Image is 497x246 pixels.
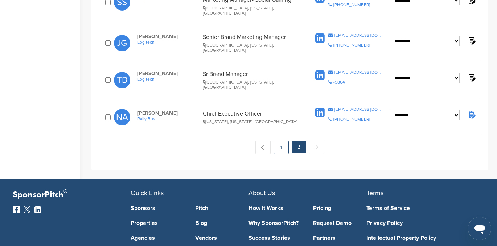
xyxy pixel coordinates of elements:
span: Terms [366,189,383,197]
a: How It Works [248,205,302,211]
a: Sponsors [131,205,184,211]
a: Terms of Service [366,205,473,211]
img: Notes fill [467,110,476,119]
a: Partners [313,235,367,241]
a: Agencies [131,235,184,241]
span: [PERSON_NAME] [137,70,199,77]
div: [EMAIL_ADDRESS][DOMAIN_NAME] [334,33,383,37]
em: 2 [292,141,306,153]
div: [GEOGRAPHIC_DATA], [US_STATE], [GEOGRAPHIC_DATA] [203,5,300,16]
img: Facebook [13,206,20,213]
div: Chief Executive Officer [203,110,300,124]
span: TB [114,72,130,88]
span: [PERSON_NAME] [137,33,199,40]
img: Notes [467,36,476,45]
a: Rally Bus [137,116,199,121]
a: Pricing [313,205,367,211]
a: 1 [274,141,289,154]
div: [EMAIL_ADDRESS][DOMAIN_NAME] [334,70,383,74]
span: Quick Links [131,189,164,197]
div: -9804 [333,80,345,84]
a: Properties [131,220,184,226]
span: JG [114,35,130,51]
img: Twitter [24,206,31,213]
a: Logitech [137,40,199,45]
div: [PHONE_NUMBER] [333,117,370,121]
a: Intellectual Property Policy [366,235,473,241]
div: Sr Brand Manager [203,70,300,90]
a: Success Stories [248,235,302,241]
a: Why SponsorPitch? [248,220,302,226]
a: Privacy Policy [366,220,473,226]
p: SponsorPitch [13,190,131,200]
a: Request Demo [313,220,367,226]
iframe: Button to launch messaging window [468,217,491,240]
span: Next → [309,141,324,154]
a: ← Previous [255,141,271,154]
span: About Us [248,189,275,197]
a: Pitch [195,205,249,211]
a: Vendors [195,235,249,241]
div: [PHONE_NUMBER] [333,43,370,47]
a: Logitech [137,77,199,82]
div: [GEOGRAPHIC_DATA], [US_STATE], [GEOGRAPHIC_DATA] [203,80,300,90]
div: [GEOGRAPHIC_DATA], [US_STATE], [GEOGRAPHIC_DATA] [203,43,300,53]
a: Blog [195,220,249,226]
div: Senior Brand Marketing Manager [203,33,300,53]
span: ® [63,187,67,196]
div: [US_STATE], [US_STATE], [GEOGRAPHIC_DATA] [203,119,300,124]
img: Notes [467,73,476,82]
div: [PHONE_NUMBER] [333,3,370,7]
span: NA [114,109,130,125]
div: [EMAIL_ADDRESS][DOMAIN_NAME] [334,107,383,112]
span: [PERSON_NAME] [137,110,199,116]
